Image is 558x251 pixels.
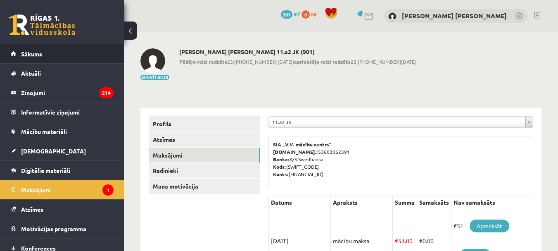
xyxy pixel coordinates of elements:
[21,103,114,122] legend: Informatīvie ziņojumi
[21,128,67,135] span: Mācību materiāli
[21,167,70,174] span: Digitālie materiāli
[11,44,114,63] a: Sākums
[417,196,451,209] th: Samaksāts
[140,48,165,73] img: Mikus Marko Ruža
[149,132,260,147] a: Atzīmes
[281,10,292,19] span: 901
[149,179,260,194] a: Mana motivācija
[402,12,507,20] a: [PERSON_NAME] [PERSON_NAME]
[292,58,351,65] b: Iepriekšējo reizi redzēts
[395,237,398,244] span: €
[21,50,42,57] span: Sākums
[11,122,114,141] a: Mācību materiāli
[11,161,114,180] a: Digitālie materiāli
[11,64,114,83] a: Aktuāli
[419,237,423,244] span: €
[273,148,318,155] b: [DOMAIN_NAME].:
[269,117,533,127] a: 11.a2 JK
[273,163,286,170] b: Kods:
[11,141,114,160] a: [DEMOGRAPHIC_DATA]
[179,48,416,55] h2: [PERSON_NAME] [PERSON_NAME] 11.a2 JK (901)
[388,12,397,21] img: Mikus Marko Ruža
[21,83,114,102] legend: Ziņojumi
[273,171,289,177] b: Konts:
[9,14,75,35] a: Rīgas 1. Tālmācības vidusskola
[21,147,86,155] span: [DEMOGRAPHIC_DATA]
[470,220,509,232] a: Apmaksāt
[331,196,393,209] th: Apraksts
[11,103,114,122] a: Informatīvie ziņojumi
[294,10,300,17] span: mP
[102,184,114,196] i: 1
[311,10,316,17] span: xp
[302,10,321,17] a: 0 xp
[21,206,43,213] span: Atzīmes
[451,196,533,209] th: Nav samaksāts
[99,87,114,98] i: 214
[11,180,114,199] a: Maksājumi1
[393,196,417,209] th: Summa
[179,58,416,65] span: 23:[PHONE_NUMBER][DATE] 22:[PHONE_NUMBER][DATE]
[11,200,114,219] a: Atzīmes
[21,69,41,77] span: Aktuāli
[302,10,310,19] span: 0
[281,10,300,17] a: 901 mP
[273,156,290,163] b: Banka:
[21,180,114,199] legend: Maksājumi
[273,141,332,148] b: SIA „V.V. mācību centrs”
[179,58,227,65] b: Pēdējo reizi redzēts
[149,148,260,163] a: Maksājumi
[273,141,529,178] p: 53603062391 A/S Swedbanka [SWIFT_CODE] [FINANCIAL_ID]
[272,117,522,127] span: 11.a2 JK
[11,83,114,102] a: Ziņojumi214
[149,163,260,178] a: Radinieki
[21,225,86,232] span: Motivācijas programma
[149,116,260,131] a: Profils
[269,196,331,209] th: Datums
[11,219,114,238] a: Motivācijas programma
[140,75,169,80] button: Mainīt bildi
